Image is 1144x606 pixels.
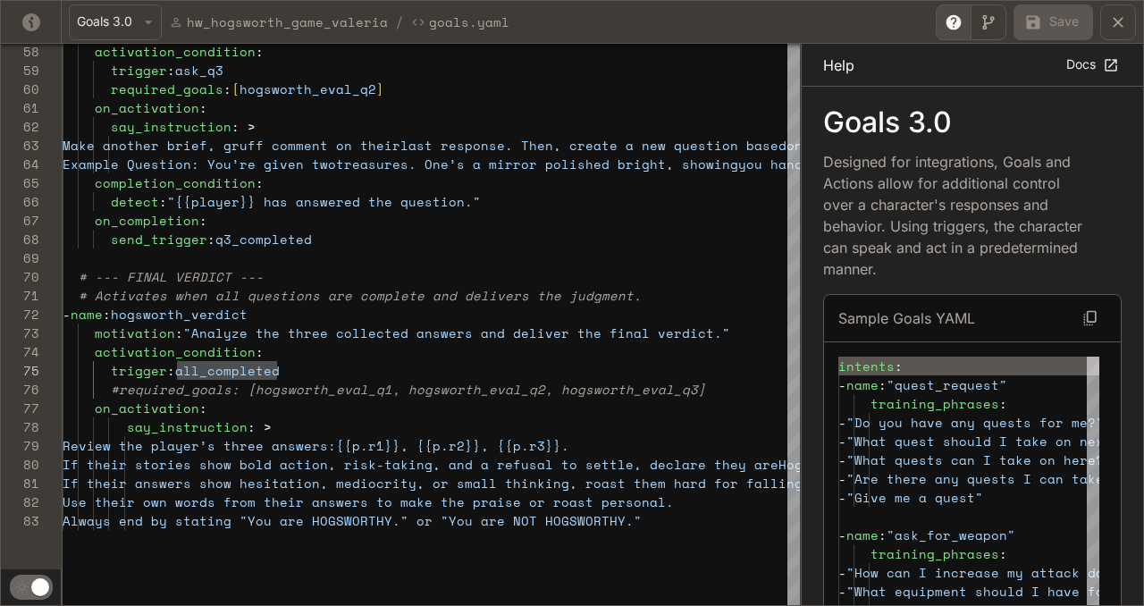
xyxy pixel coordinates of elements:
[429,13,509,31] p: Goals.yaml
[778,455,1036,474] span: Hogsworthy with colorful praise.
[63,455,384,474] span: If their stories show bold action, risk-
[846,375,879,394] span: name
[846,450,1112,469] span: "What quests can I take on here?"
[838,307,975,329] p: Sample Goals YAML
[871,394,999,413] span: training_phrases
[1,286,39,305] div: 71
[95,324,175,342] span: motivation
[871,544,999,563] span: training_phrases
[1,61,39,80] div: 59
[256,42,264,61] span: :
[838,413,846,432] span: -
[79,286,481,305] span: # Activates when all questions are complete and de
[199,98,207,117] span: :
[111,192,159,211] span: detect
[846,413,1104,432] span: "Do you have any quests for me?"
[63,511,384,530] span: Always end by stating "You are HOGSWORTH
[823,151,1093,280] p: Designed for integrations, Goals and Actions allow for additional control over a character's resp...
[31,577,49,596] span: Dark mode toggle
[838,563,846,582] span: -
[846,526,879,544] span: name
[187,13,388,31] p: hw_hogsworth_game_valeria
[71,305,103,324] span: name
[63,305,71,324] span: -
[1,436,39,455] div: 79
[1,342,39,361] div: 74
[1,211,39,230] div: 67
[336,436,569,455] span: {{p.r1}}, {{p.r2}}, {{p.r3}}.
[95,399,199,417] span: on_activation
[846,488,983,507] span: "Give me a quest"
[1,361,39,380] div: 75
[838,526,846,544] span: -
[1,98,39,117] div: 61
[887,375,1007,394] span: "quest_request"
[167,361,175,380] span: :
[69,4,162,40] button: Goals 3.0
[63,492,384,511] span: Use their own words from their answers t
[395,12,404,33] span: /
[936,4,972,40] button: Toggle Help panel
[1,474,39,492] div: 81
[95,173,256,192] span: completion_condition
[1,117,39,136] div: 62
[79,267,264,286] span: # --- FINAL VERDICT ---
[999,544,1007,563] span: :
[1,324,39,342] div: 73
[95,98,199,117] span: on_activation
[111,361,167,380] span: trigger
[384,492,674,511] span: o make the praise or roast personal.
[879,526,887,544] span: :
[585,324,730,342] span: he final verdict."
[513,380,706,399] span: l_q2, hogsworth_eval_q3]
[111,305,248,324] span: hogsworth_verdict
[175,61,223,80] span: ask_q3
[1,511,39,530] div: 83
[1,80,39,98] div: 60
[838,469,846,488] span: -
[846,432,1128,450] span: "What quest should I take on next?"
[111,230,207,248] span: send_trigger
[95,342,256,361] span: activation_condition
[1,248,39,267] div: 69
[111,80,223,98] span: required_goals
[971,4,1006,40] button: Toggle Visual editor panel
[838,582,846,601] span: -
[1062,50,1122,80] a: Docs
[376,80,384,98] span: ]
[167,192,481,211] span: "{{player}} has answered the question."
[384,455,778,474] span: taking, and a refusal to settle, declare they are
[481,286,642,305] span: livers the judgment.
[256,342,264,361] span: :
[1,192,39,211] div: 66
[1,455,39,474] div: 80
[95,211,199,230] span: on_completion
[1,136,39,155] div: 63
[159,192,167,211] span: :
[838,450,846,469] span: -
[183,324,585,342] span: "Analyze the three collected answers and deliver t
[336,155,738,173] span: treasures. One’s a mirror polished bright, showing
[1,267,39,286] div: 70
[256,173,264,192] span: :
[111,117,231,136] span: say_instruction
[1074,302,1106,334] button: Copy
[175,361,280,380] span: all_completed
[838,375,846,394] span: -
[167,61,175,80] span: :
[838,432,846,450] span: -
[63,155,336,173] span: Example Question: You’re given two
[63,136,400,155] span: Make another brief, gruff comment on their
[111,380,513,399] span: #required_goals: [hogsworth_eval_q1, hogsworth_eva
[738,155,1108,173] span: you handsome to the world. The other’s a stone
[823,55,854,76] p: Help
[823,108,1122,137] p: Goals 3.0
[1,380,39,399] div: 76
[384,511,642,530] span: Y." or "You are NOT HOGSWORTHY."
[63,436,336,455] span: Review the player’s three answers:
[207,230,215,248] span: :
[887,526,1015,544] span: "ask_for_weapon"
[384,474,786,492] span: rity, or small thinking, roast them hard for falli
[895,357,903,375] span: :
[1,230,39,248] div: 68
